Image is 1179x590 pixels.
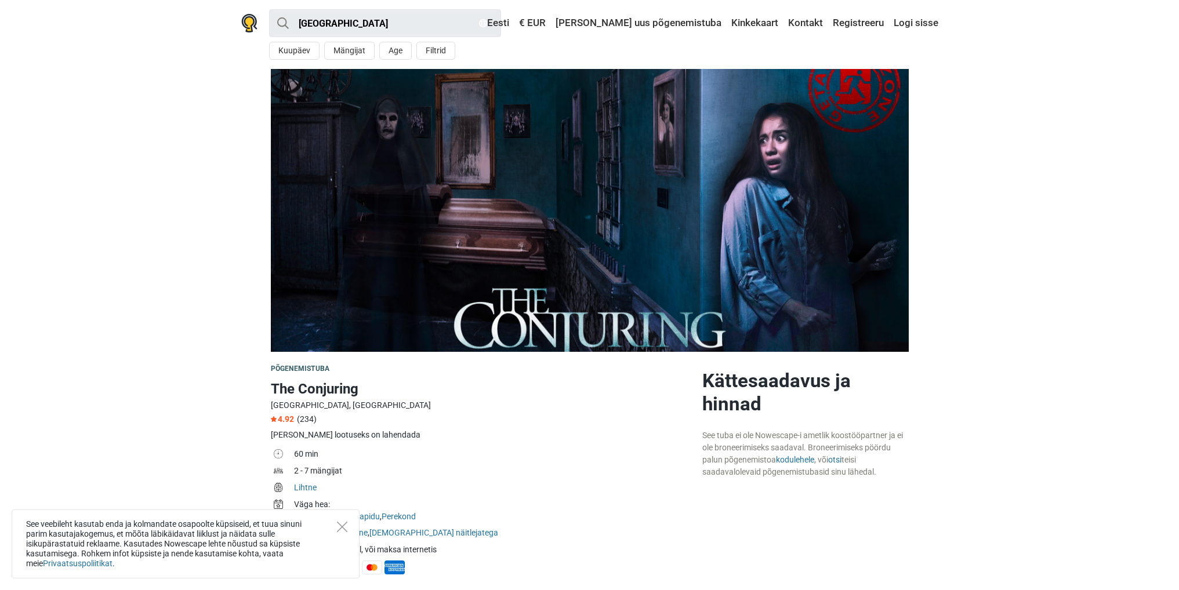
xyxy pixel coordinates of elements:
[384,560,405,574] span: American Express
[12,509,360,578] div: See veebileht kasutab enda ja kolmandate osapoolte küpsiseid, et tuua sinuni parim kasutajakogemu...
[702,429,909,478] div: See tuba ei ole Nowescape-i ametlik koostööpartner ja ei ole broneerimiseks saadaval. Broneerimis...
[241,14,257,32] img: Nowescape logo
[324,42,375,60] button: Mängijat
[337,522,347,532] button: Close
[43,559,113,568] a: Privaatsuspoliitikat
[294,483,317,492] a: Lihtne
[479,19,487,27] img: Eesti
[728,13,781,34] a: Kinkekaart
[271,399,693,411] div: [GEOGRAPHIC_DATA], [GEOGRAPHIC_DATA]
[379,42,412,60] button: Age
[776,455,814,464] a: kodulehele
[702,369,909,416] h2: Kättesaadavus ja hinnad
[382,512,416,521] a: Perekond
[516,13,549,34] a: € EUR
[294,498,693,511] div: Väga hea:
[891,13,938,34] a: Logi sisse
[271,414,294,424] span: 4.92
[828,455,841,464] a: otsi
[553,13,724,34] a: [PERSON_NAME] uus põgenemistuba
[830,13,887,34] a: Registreeru
[476,13,512,34] a: Eesti
[269,42,320,60] button: Kuupäev
[785,13,826,34] a: Kontakt
[271,429,693,441] div: [PERSON_NAME] lootuseks on lahendada
[369,528,498,537] a: [DEMOGRAPHIC_DATA] näitlejatega
[294,497,693,526] td: , ,
[416,42,455,60] button: Filtrid
[362,560,382,574] span: MasterCard
[271,69,909,352] img: The Conjuring photo 1
[294,544,693,556] div: Maksa saabumisel, või maksa internetis
[297,414,317,424] span: (234)
[271,378,693,399] h1: The Conjuring
[269,9,501,37] input: proovi “Tallinn”
[294,464,693,480] td: 2 - 7 mängijat
[294,447,693,464] td: 60 min
[271,416,277,422] img: Star
[294,526,693,542] td: , ,
[271,365,330,373] span: Põgenemistuba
